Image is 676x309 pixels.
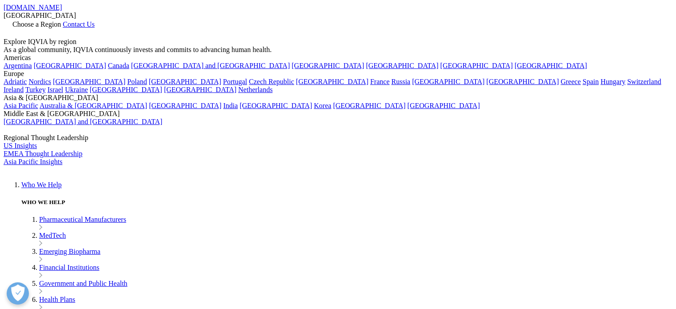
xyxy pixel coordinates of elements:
a: Adriatic [4,78,27,85]
a: [GEOGRAPHIC_DATA] [486,78,559,85]
a: Russia [392,78,411,85]
a: Australia & [GEOGRAPHIC_DATA] [40,102,147,109]
a: Switzerland [627,78,661,85]
a: Pharmaceutical Manufacturers [39,216,126,223]
h5: WHO WE HELP [21,199,672,206]
a: Asia Pacific [4,102,38,109]
div: As a global community, IQVIA continuously invests and commits to advancing human health. [4,46,672,54]
a: [GEOGRAPHIC_DATA] and [GEOGRAPHIC_DATA] [131,62,290,69]
a: [GEOGRAPHIC_DATA] [292,62,364,69]
a: Israel [48,86,64,93]
a: Canada [108,62,129,69]
a: [GEOGRAPHIC_DATA] [90,86,162,93]
a: Poland [127,78,147,85]
a: US Insights [4,142,37,149]
a: Hungary [600,78,625,85]
a: [DOMAIN_NAME] [4,4,62,11]
a: [GEOGRAPHIC_DATA] [53,78,125,85]
div: Americas [4,54,672,62]
a: Government and Public Health [39,280,128,287]
a: [GEOGRAPHIC_DATA] [149,102,221,109]
a: Turkey [25,86,46,93]
a: Emerging Biopharma [39,248,100,255]
a: [GEOGRAPHIC_DATA] [366,62,438,69]
a: India [223,102,238,109]
a: Asia Pacific Insights [4,158,62,165]
a: Financial Institutions [39,264,100,271]
a: [GEOGRAPHIC_DATA] [440,62,513,69]
button: Open Preferences [7,282,29,305]
a: [GEOGRAPHIC_DATA] [333,102,405,109]
a: Portugal [223,78,247,85]
span: Choose a Region [12,20,61,28]
a: [GEOGRAPHIC_DATA] [164,86,236,93]
a: [GEOGRAPHIC_DATA] [296,78,368,85]
a: Ukraine [65,86,88,93]
a: [GEOGRAPHIC_DATA] [34,62,106,69]
a: France [370,78,390,85]
div: Asia & [GEOGRAPHIC_DATA] [4,94,672,102]
a: [GEOGRAPHIC_DATA] [412,78,484,85]
a: Health Plans [39,296,75,303]
div: Regional Thought Leadership [4,134,672,142]
div: Explore IQVIA by region [4,38,672,46]
a: MedTech [39,232,66,239]
a: [GEOGRAPHIC_DATA] [149,78,221,85]
a: Spain [583,78,599,85]
a: [GEOGRAPHIC_DATA] [515,62,587,69]
a: Czech Republic [249,78,294,85]
a: Contact Us [63,20,95,28]
a: [GEOGRAPHIC_DATA] [408,102,480,109]
div: Middle East & [GEOGRAPHIC_DATA] [4,110,672,118]
a: EMEA Thought Leadership [4,150,82,157]
a: Nordics [28,78,51,85]
a: Korea [314,102,331,109]
div: [GEOGRAPHIC_DATA] [4,12,672,20]
a: [GEOGRAPHIC_DATA] and [GEOGRAPHIC_DATA] [4,118,162,125]
a: [GEOGRAPHIC_DATA] [240,102,312,109]
a: Who We Help [21,181,62,189]
a: Ireland [4,86,24,93]
a: Netherlands [238,86,272,93]
a: Argentina [4,62,32,69]
div: Europe [4,70,672,78]
a: Greece [560,78,580,85]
